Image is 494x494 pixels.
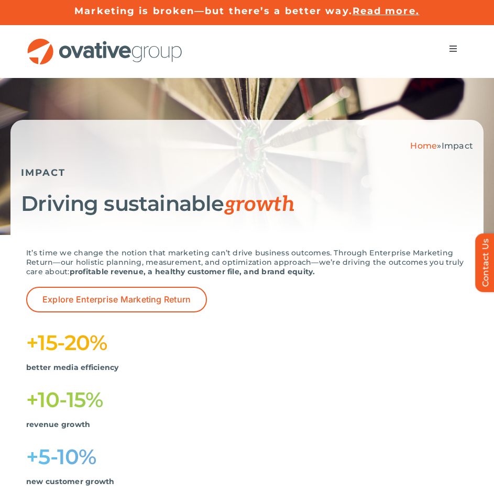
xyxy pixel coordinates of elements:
[26,420,90,429] strong: revenue growth
[410,141,473,151] span: »
[438,38,468,59] nav: Menu
[26,477,115,486] strong: new customer growth
[26,37,183,47] a: OG_Full_horizontal_RGB
[410,141,437,151] a: Home
[70,267,315,276] strong: profitable revenue, a healthy customer file, and brand equity.
[26,287,207,312] a: Explore Enterprise Marketing Return
[26,363,119,372] strong: better media efficiency
[26,388,468,412] h1: +10-15%
[26,331,468,355] h1: +15-20%
[442,141,473,151] span: Impact
[224,192,294,217] span: growth
[26,248,468,276] p: It’s time we change the notion that marketing can’t drive business outcomes. Through Enterprise M...
[26,445,468,469] h1: +5-10%
[74,5,353,17] a: Marketing is broken—but there’s a better way.
[21,192,473,217] h1: Driving sustainable
[42,295,191,305] span: Explore Enterprise Marketing Return
[353,5,420,17] a: Read more.
[21,167,473,178] h5: IMPACT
